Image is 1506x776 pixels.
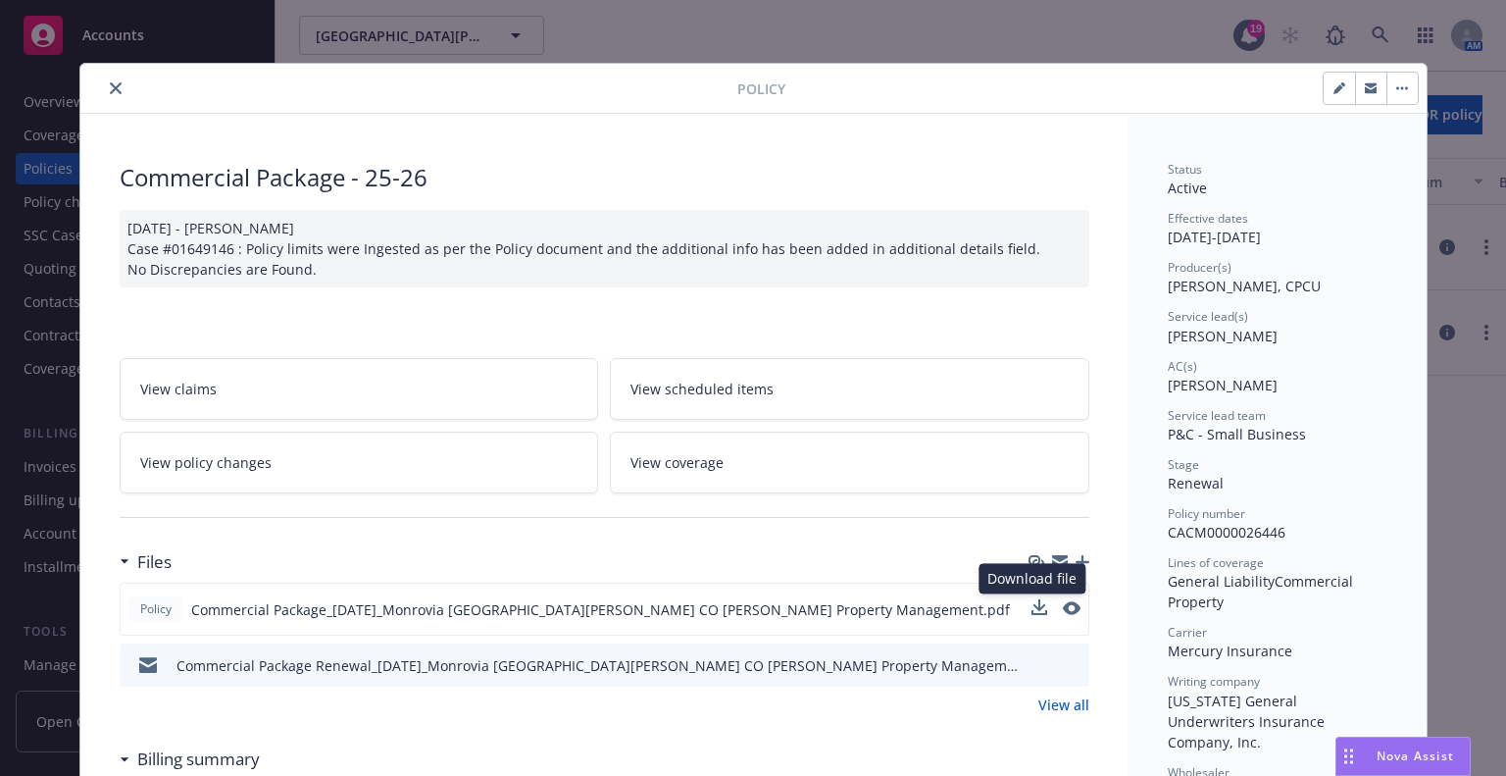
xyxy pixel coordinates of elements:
[120,358,599,420] a: View claims
[630,379,774,399] span: View scheduled items
[120,161,1089,194] div: Commercial Package - 25-26
[137,747,260,772] h3: Billing summary
[1064,655,1081,676] button: preview file
[1168,358,1197,375] span: AC(s)
[1168,210,1387,247] div: [DATE] - [DATE]
[176,655,1025,676] div: Commercial Package Renewal_[DATE]_Monrovia [GEOGRAPHIC_DATA][PERSON_NAME] CO [PERSON_NAME] Proper...
[1168,407,1266,424] span: Service lead team
[1168,474,1224,492] span: Renewal
[737,78,785,99] span: Policy
[1168,673,1260,690] span: Writing company
[120,747,260,772] div: Billing summary
[1063,601,1080,615] button: preview file
[1168,642,1292,660] span: Mercury Insurance
[136,600,176,618] span: Policy
[1168,327,1278,345] span: [PERSON_NAME]
[1168,692,1329,751] span: [US_STATE] General Underwriters Insurance Company, Inc.
[610,432,1089,493] a: View coverage
[104,77,127,100] button: close
[1168,554,1264,571] span: Lines of coverage
[140,379,217,399] span: View claims
[1377,748,1454,764] span: Nova Assist
[1168,523,1285,542] span: CACM0000026446
[1168,624,1207,641] span: Carrier
[1038,695,1089,715] a: View all
[137,549,172,575] h3: Files
[1063,599,1080,620] button: preview file
[120,549,172,575] div: Files
[610,358,1089,420] a: View scheduled items
[1168,259,1231,276] span: Producer(s)
[1168,425,1306,443] span: P&C - Small Business
[1336,738,1361,775] div: Drag to move
[630,452,724,473] span: View coverage
[120,432,599,493] a: View policy changes
[1168,456,1199,473] span: Stage
[1168,179,1207,197] span: Active
[1031,599,1047,615] button: download file
[979,563,1085,594] div: Download file
[1168,277,1321,295] span: [PERSON_NAME], CPCU
[1168,572,1357,611] span: Commercial Property
[1168,505,1245,522] span: Policy number
[191,599,1010,620] span: Commercial Package_[DATE]_Monrovia [GEOGRAPHIC_DATA][PERSON_NAME] CO [PERSON_NAME] Property Manag...
[1168,210,1248,227] span: Effective dates
[120,210,1089,287] div: [DATE] - [PERSON_NAME] Case #01649146 : Policy limits were Ingested as per the Policy document an...
[1335,737,1471,776] button: Nova Assist
[140,452,272,473] span: View policy changes
[1168,572,1275,591] span: General Liability
[1168,376,1278,394] span: [PERSON_NAME]
[1032,655,1048,676] button: download file
[1031,599,1047,620] button: download file
[1168,308,1248,325] span: Service lead(s)
[1168,161,1202,178] span: Status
